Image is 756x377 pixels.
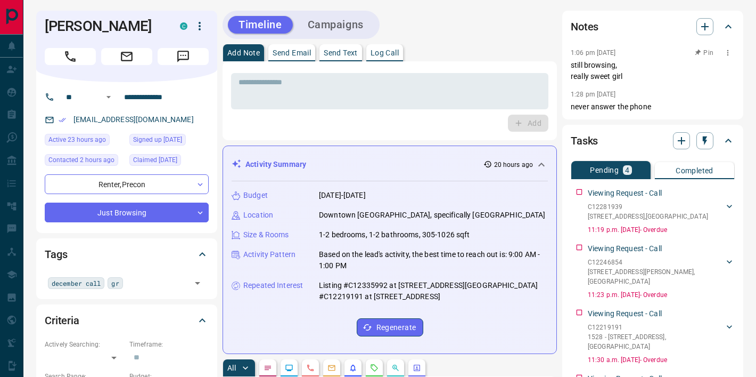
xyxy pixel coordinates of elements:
h2: Tags [45,246,67,263]
button: Open [102,91,115,103]
p: Send Email [273,49,311,57]
p: Location [243,210,273,221]
svg: Notes [264,364,272,372]
div: condos.ca [180,22,187,30]
span: Contacted 2 hours ago [48,155,114,165]
p: Send Text [324,49,358,57]
svg: Email Verified [59,116,66,124]
div: Thu Aug 14 2025 [45,154,124,169]
p: Size & Rooms [243,229,289,240]
h2: Criteria [45,312,79,329]
p: [DATE]-[DATE] [319,190,366,201]
span: Email [101,48,152,65]
span: december call [52,278,101,288]
svg: Lead Browsing Activity [285,364,293,372]
p: 1:06 pm [DATE] [571,49,616,57]
svg: Requests [370,364,379,372]
button: Timeline [228,16,293,34]
svg: Agent Actions [413,364,421,372]
p: 4 [625,166,629,174]
span: Message [158,48,209,65]
p: Viewing Request - Call [588,243,662,254]
span: Claimed [DATE] [133,155,177,165]
div: Tue Dec 14 2021 [129,154,209,169]
h2: Tasks [571,132,598,149]
svg: Emails [327,364,336,372]
p: All [227,364,236,372]
p: 11:30 a.m. [DATE] - Overdue [588,355,735,365]
p: 11:19 p.m. [DATE] - Overdue [588,225,735,235]
div: C122191911528 - [STREET_ADDRESS],[GEOGRAPHIC_DATA] [588,320,735,354]
div: Tags [45,242,209,267]
p: 1-2 bedrooms, 1-2 bathrooms, 305-1026 sqft [319,229,470,240]
p: C12281939 [588,202,708,212]
p: 1:28 pm [DATE] [571,91,616,98]
p: 20 hours ago [494,160,533,170]
p: [STREET_ADDRESS][PERSON_NAME] , [GEOGRAPHIC_DATA] [588,267,724,286]
p: Viewing Request - Call [588,188,662,199]
p: Actively Searching: [45,340,124,349]
svg: Calls [306,364,315,372]
span: gr [111,278,119,288]
span: Call [45,48,96,65]
p: Repeated Interest [243,280,303,291]
p: Budget [243,190,268,201]
p: Activity Pattern [243,249,295,260]
button: Campaigns [297,16,374,34]
div: Just Browsing [45,203,209,222]
p: Add Note [227,49,260,57]
p: Pending [590,166,619,174]
a: [EMAIL_ADDRESS][DOMAIN_NAME] [73,115,194,124]
button: Open [190,276,205,291]
p: Completed [676,167,713,174]
button: Pin [689,48,720,58]
p: Listing #C12335992 at [STREET_ADDRESS][GEOGRAPHIC_DATA] #C12219191 at [STREET_ADDRESS] [319,280,548,302]
p: Downtown [GEOGRAPHIC_DATA], specifically [GEOGRAPHIC_DATA] [319,210,546,221]
p: Log Call [371,49,399,57]
svg: Listing Alerts [349,364,357,372]
div: Renter , Precon [45,174,209,194]
p: Activity Summary [245,159,306,170]
h2: Notes [571,18,598,35]
p: Based on the lead's activity, the best time to reach out is: 9:00 AM - 1:00 PM [319,249,548,271]
p: C12246854 [588,258,724,267]
div: C12281939[STREET_ADDRESS],[GEOGRAPHIC_DATA] [588,200,735,223]
p: C12219191 [588,323,724,332]
p: Viewing Request - Call [588,308,662,319]
div: Activity Summary20 hours ago [232,155,548,174]
div: Criteria [45,308,209,333]
p: never answer the phone [571,101,735,113]
div: Notes [571,14,735,39]
h1: [PERSON_NAME] [45,18,164,35]
div: Tasks [571,128,735,154]
div: Thu Apr 29 2021 [129,134,209,149]
div: C12246854[STREET_ADDRESS][PERSON_NAME],[GEOGRAPHIC_DATA] [588,255,735,288]
button: Regenerate [357,318,423,336]
p: [STREET_ADDRESS] , [GEOGRAPHIC_DATA] [588,212,708,221]
p: 1528 - [STREET_ADDRESS] , [GEOGRAPHIC_DATA] [588,332,724,351]
span: Active 23 hours ago [48,134,106,145]
span: Signed up [DATE] [133,134,182,145]
p: 11:23 p.m. [DATE] - Overdue [588,290,735,300]
p: still browsing, really sweet girl [571,60,735,82]
svg: Opportunities [391,364,400,372]
p: Timeframe: [129,340,209,349]
div: Wed Aug 13 2025 [45,134,124,149]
